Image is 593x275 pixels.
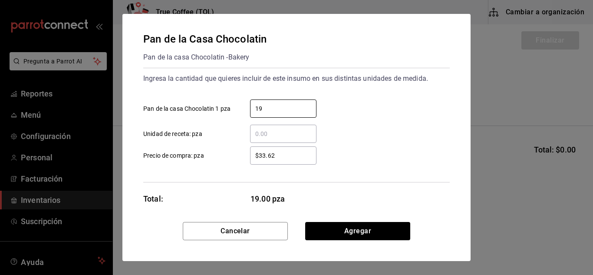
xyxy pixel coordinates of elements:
div: Pan de la Casa Chocolatin [143,31,267,47]
span: 19.00 pza [250,193,317,205]
button: Cancelar [183,222,288,240]
input: Unidad de receta: pza [250,129,316,139]
div: Total: [143,193,163,205]
span: Pan de la casa Chocolatin 1 pza [143,104,231,113]
div: Ingresa la cantidad que quieres incluir de este insumo en sus distintas unidades de medida. [143,72,450,86]
span: Unidad de receta: pza [143,129,202,139]
div: Pan de la casa Chocolatin - Bakery [143,50,267,64]
span: Precio de compra: pza [143,151,204,160]
input: Pan de la casa Chocolatin 1 pza [250,103,316,114]
input: Precio de compra: pza [250,150,316,161]
button: Agregar [305,222,410,240]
